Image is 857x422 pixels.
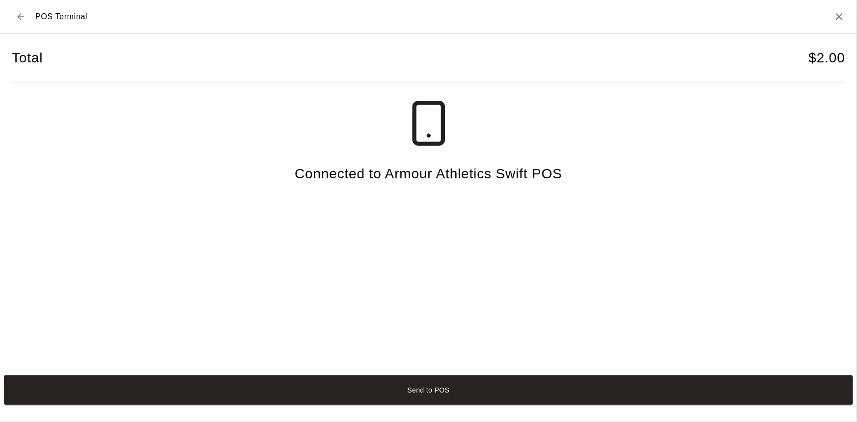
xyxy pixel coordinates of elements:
[295,166,562,183] h4: Connected to Armour Athletics Swift POS
[833,11,845,23] button: Close
[4,375,853,405] button: Send to POS
[12,8,87,26] div: POS Terminal
[12,50,43,67] h4: Total
[12,8,29,26] button: Back to checkout
[809,50,845,67] h4: $ 2.00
